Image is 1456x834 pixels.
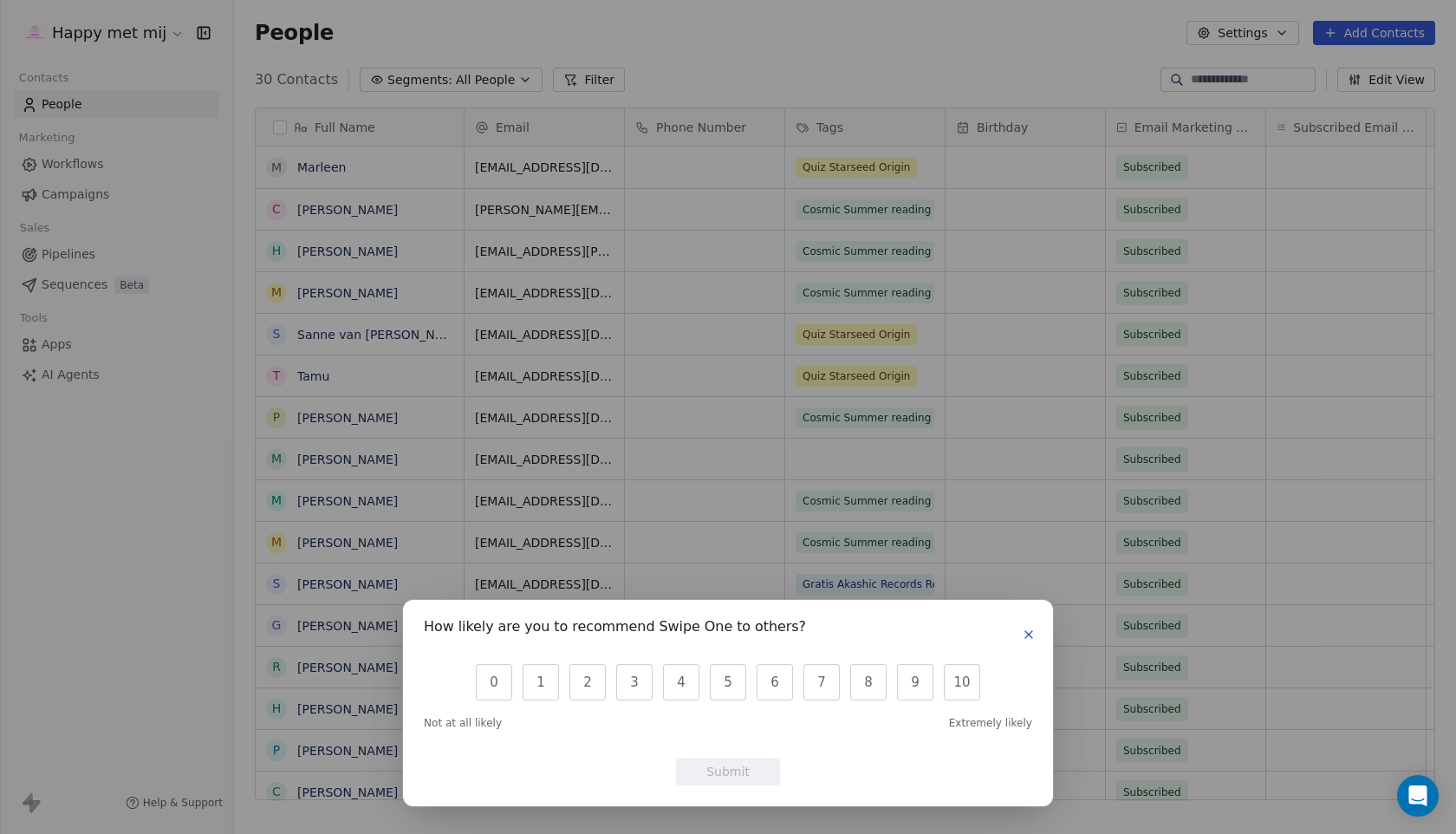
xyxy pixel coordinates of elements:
[616,664,653,700] button: 3
[523,664,559,700] button: 1
[710,664,746,700] button: 5
[949,716,1032,730] span: Extremely likely
[850,664,887,700] button: 8
[757,664,793,700] button: 6
[569,664,606,700] button: 2
[803,664,840,700] button: 7
[476,664,512,700] button: 0
[944,664,980,700] button: 10
[424,621,806,638] h1: How likely are you to recommend Swipe One to others?
[897,664,933,700] button: 9
[424,716,502,730] span: Not at all likely
[663,664,699,700] button: 4
[676,758,780,785] button: Submit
